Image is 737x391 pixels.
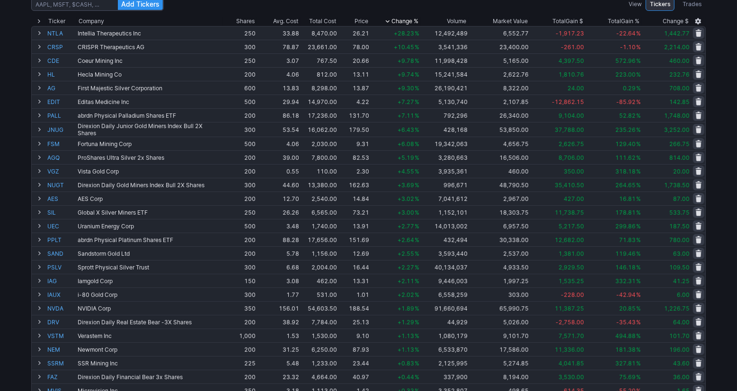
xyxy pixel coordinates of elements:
td: 300 [222,40,257,53]
div: Iamgold Corp [78,278,222,285]
td: 19,342,063 [420,137,469,150]
td: 15,241,584 [420,67,469,81]
span: 109.50 [669,264,690,271]
td: 20.66 [338,53,370,67]
td: 23,400.00 [469,40,530,53]
span: 37,788.00 [555,126,584,133]
div: Global X Silver Miners ETF [78,209,222,216]
div: Avg. Cost [273,17,298,26]
span: % [415,140,419,148]
td: 6,552.77 [469,26,530,40]
span: 71.83 [619,236,636,243]
td: 300 [222,260,257,274]
span: % [415,30,419,37]
a: PALL [47,109,76,122]
div: First Majestic Silver Corporation [78,85,222,92]
span: +6.08 [398,140,414,148]
td: 13.91 [338,219,370,233]
a: NUGT [47,178,76,191]
span: +2.27 [398,264,414,271]
td: 200 [222,246,257,260]
span: 427.00 [564,195,584,202]
td: 39.00 [257,150,300,164]
span: 2,214.00 [664,43,690,51]
td: 9,446,003 [420,274,469,287]
td: 162.63 [338,178,370,191]
span: -22.64 [616,30,636,37]
span: 11,738.75 [555,209,584,216]
td: 13.83 [257,81,300,95]
a: FSM [47,137,76,150]
div: Expand All [31,17,46,26]
span: 1,381.00 [559,250,584,257]
span: 1,810.76 [559,71,584,78]
td: 200 [222,150,257,164]
td: 200 [222,164,257,178]
td: 48,790.50 [469,178,530,191]
td: 17,656.00 [300,233,338,246]
td: 500 [222,95,257,108]
span: 232.76 [669,71,690,78]
a: DRV [47,315,76,329]
td: 2,004.00 [300,260,338,274]
span: % [636,57,641,64]
td: 5,165.00 [469,53,530,67]
span: 2,929.50 [559,264,584,271]
span: 41.25 [673,278,690,285]
td: 2,622.76 [469,67,530,81]
div: Shares [236,17,255,26]
span: 332.31 [615,278,636,285]
span: +2.11 [398,278,414,285]
td: 12,492,489 [420,26,469,40]
div: abrdn Physical Palladium Shares ETF [78,112,222,119]
a: EDIT [47,95,76,108]
span: -1.10 [620,43,636,51]
span: Total [552,17,566,26]
span: Market Value [493,17,528,26]
td: 26.21 [338,26,370,40]
td: 1,740.00 [300,219,338,233]
td: 16.44 [338,260,370,274]
td: 16,062.00 [300,122,338,137]
span: 2,626.75 [559,140,584,148]
a: FAZ [47,370,76,383]
span: % [636,43,641,51]
span: % [636,30,641,37]
a: NTLA [47,26,76,40]
td: 500 [222,137,257,150]
a: JNUG [47,122,76,137]
span: % [415,168,419,175]
span: -261.00 [561,43,584,51]
td: 500 [222,219,257,233]
span: % [636,264,641,271]
a: CDE [47,54,76,67]
div: Gain $ [552,17,583,26]
td: 4.06 [257,67,300,81]
div: abrdn Physical Platinum Shares ETF [78,236,222,243]
span: +7.27 [398,98,414,105]
td: 4,656.75 [469,137,530,150]
span: 708.00 [669,85,690,92]
td: 86.18 [257,108,300,122]
span: % [415,126,419,133]
td: 460.00 [469,164,530,178]
td: 1,152,101 [420,205,469,219]
td: 531.00 [300,287,338,301]
td: 2,540.00 [300,191,338,205]
span: % [636,195,641,202]
span: % [415,154,419,161]
span: % [415,43,419,51]
span: 20.00 [673,168,690,175]
td: 5.78 [257,246,300,260]
span: 3,252.00 [664,126,690,133]
span: +4.55 [398,168,414,175]
span: % [415,209,419,216]
span: 187.50 [669,223,690,230]
span: % [636,209,641,216]
td: 11,998,428 [420,53,469,67]
span: 24.00 [568,85,584,92]
span: -12,862.15 [552,98,584,105]
td: 996,671 [420,178,469,191]
td: 3,935,361 [420,164,469,178]
td: 151.69 [338,233,370,246]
